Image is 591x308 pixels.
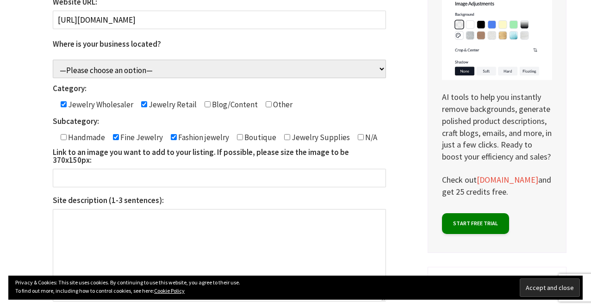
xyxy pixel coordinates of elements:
span: Handmade [67,132,105,142]
span: Blog/Content [211,99,258,110]
input: Link to an image you want to add to your listing. If possible, please size the image to be 370x15... [53,169,386,187]
span: Fine Jewelry [119,132,163,142]
div: Privacy & Cookies: This site uses cookies. By continuing to use this website, you agree to their ... [8,276,583,300]
a: Cookie Policy [154,287,185,294]
span: Jewelry Wholesaler [67,99,133,110]
a: Start free trial [442,213,509,234]
b: Subcategory: [53,116,99,126]
b: Where is your business located? [53,39,161,49]
span: Fashion jewelry [177,132,229,142]
b: Link to an image you want to add to your listing. If possible, please size the image to be 370x15... [53,147,349,165]
a: [DOMAIN_NAME] [477,174,538,185]
input: Website URL: [53,11,386,29]
span: N/A [364,132,377,142]
span: Jewelry Retail [147,99,197,110]
b: Category: [53,83,87,93]
textarea: Site description (1-3 sentences): [53,209,386,302]
b: Site description (1-3 sentences): [53,195,164,205]
span: Other [272,99,292,110]
p: Check out and get 25 credits free. [442,174,552,197]
span: Jewelry Supplies [290,132,350,142]
span: Boutique [243,132,276,142]
input: Accept and close [520,278,580,297]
